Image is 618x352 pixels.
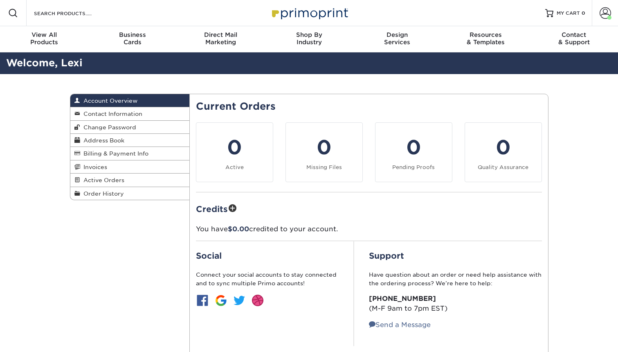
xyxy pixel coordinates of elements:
[80,150,148,157] span: Billing & Payment Info
[80,164,107,170] span: Invoices
[70,134,190,147] a: Address Book
[70,160,190,174] a: Invoices
[196,101,542,113] h2: Current Orders
[353,31,441,46] div: Services
[70,174,190,187] a: Active Orders
[530,31,618,38] span: Contact
[353,31,441,38] span: Design
[582,10,585,16] span: 0
[369,271,542,287] p: Have question about an order or need help assistance with the ordering process? We’re here to help:
[80,97,137,104] span: Account Overview
[557,10,580,17] span: MY CART
[530,31,618,46] div: & Support
[80,190,124,197] span: Order History
[88,31,177,38] span: Business
[441,31,530,38] span: Resources
[33,8,113,18] input: SEARCH PRODUCTS.....
[80,124,136,131] span: Change Password
[80,137,124,144] span: Address Book
[80,111,142,117] span: Contact Information
[380,133,447,162] div: 0
[470,133,537,162] div: 0
[233,294,246,307] img: btn-twitter.jpg
[70,187,190,200] a: Order History
[265,26,353,52] a: Shop ByIndustry
[478,164,528,170] small: Quality Assurance
[369,321,431,329] a: Send a Message
[88,31,177,46] div: Cards
[70,94,190,107] a: Account Overview
[251,294,264,307] img: btn-dribbble.jpg
[369,294,542,314] p: (M-F 9am to 7pm EST)
[530,26,618,52] a: Contact& Support
[465,122,542,182] a: 0 Quality Assurance
[88,26,177,52] a: BusinessCards
[369,295,436,302] strong: [PHONE_NUMBER]
[196,224,542,234] p: You have credited to your account.
[177,31,265,38] span: Direct Mail
[70,107,190,120] a: Contact Information
[177,31,265,46] div: Marketing
[228,225,249,233] span: $0.00
[70,121,190,134] a: Change Password
[196,294,209,307] img: btn-facebook.jpg
[353,26,441,52] a: DesignServices
[196,271,339,287] p: Connect your social accounts to stay connected and to sync multiple Primo accounts!
[201,133,268,162] div: 0
[80,177,124,183] span: Active Orders
[441,26,530,52] a: Resources& Templates
[214,294,227,307] img: btn-google.jpg
[375,122,452,182] a: 0 Pending Proofs
[268,4,350,22] img: Primoprint
[392,164,435,170] small: Pending Proofs
[225,164,244,170] small: Active
[196,202,542,215] h2: Credits
[306,164,342,170] small: Missing Files
[265,31,353,46] div: Industry
[441,31,530,46] div: & Templates
[369,251,542,261] h2: Support
[70,147,190,160] a: Billing & Payment Info
[291,133,357,162] div: 0
[196,251,339,261] h2: Social
[196,122,273,182] a: 0 Active
[285,122,363,182] a: 0 Missing Files
[265,31,353,38] span: Shop By
[177,26,265,52] a: Direct MailMarketing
